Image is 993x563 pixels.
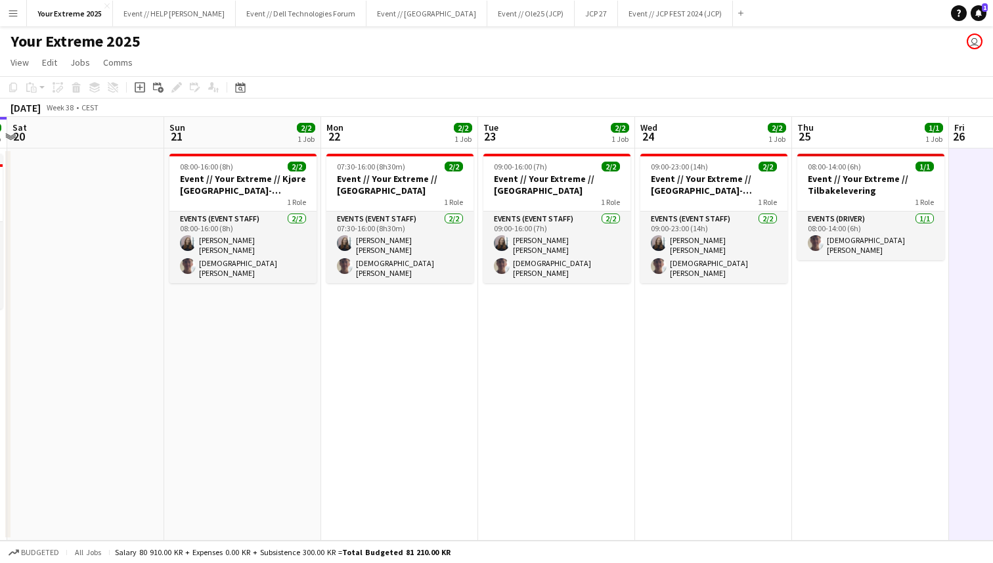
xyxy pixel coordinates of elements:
h3: Event // Your Extreme // Kjøre [GEOGRAPHIC_DATA]-[GEOGRAPHIC_DATA] [169,173,317,196]
div: 1 Job [768,134,785,144]
h3: Event // Your Extreme // [GEOGRAPHIC_DATA] [483,173,630,196]
div: 1 Job [454,134,472,144]
app-card-role: Events (Driver)1/108:00-14:00 (6h)[DEMOGRAPHIC_DATA][PERSON_NAME] [797,212,944,260]
span: Sat [12,122,27,133]
span: Tue [483,122,498,133]
h1: Your Extreme 2025 [11,32,141,51]
span: View [11,56,29,68]
span: Fri [954,122,965,133]
a: Edit [37,54,62,71]
a: Comms [98,54,138,71]
span: 2/2 [611,123,629,133]
span: 1/1 [916,162,934,171]
span: 2/2 [602,162,620,171]
span: 1 Role [601,197,620,207]
button: Event // HELP [PERSON_NAME] [113,1,236,26]
span: 22 [324,129,343,144]
span: All jobs [72,547,104,557]
button: Your Extreme 2025 [27,1,113,26]
span: 2/2 [445,162,463,171]
span: Mon [326,122,343,133]
span: 08:00-16:00 (8h) [180,162,233,171]
div: CEST [81,102,99,112]
app-job-card: 09:00-23:00 (14h)2/2Event // Your Extreme // [GEOGRAPHIC_DATA]-[GEOGRAPHIC_DATA]1 RoleEvents (Eve... [640,154,787,283]
button: Budgeted [7,545,61,560]
span: Comms [103,56,133,68]
button: JCP 27 [575,1,618,26]
span: Budgeted [21,548,59,557]
span: 23 [481,129,498,144]
h3: Event // Your Extreme // [GEOGRAPHIC_DATA]-[GEOGRAPHIC_DATA] [640,173,787,196]
span: 2/2 [454,123,472,133]
a: View [5,54,34,71]
app-card-role: Events (Event Staff)2/209:00-23:00 (14h)[PERSON_NAME] [PERSON_NAME][DEMOGRAPHIC_DATA][PERSON_NAME] [640,212,787,283]
span: 1 Role [915,197,934,207]
span: 2/2 [288,162,306,171]
app-job-card: 08:00-14:00 (6h)1/1Event // Your Extreme // Tilbakelevering1 RoleEvents (Driver)1/108:00-14:00 (6... [797,154,944,260]
span: 2/2 [297,123,315,133]
span: Wed [640,122,657,133]
span: 2/2 [759,162,777,171]
span: 09:00-23:00 (14h) [651,162,708,171]
a: 1 [971,5,986,21]
div: 1 Job [611,134,629,144]
div: 1 Job [925,134,942,144]
span: 26 [952,129,965,144]
div: 1 Job [298,134,315,144]
span: 09:00-16:00 (7h) [494,162,547,171]
h3: Event // Your Extreme // Tilbakelevering [797,173,944,196]
span: 2/2 [768,123,786,133]
span: Week 38 [43,102,76,112]
div: [DATE] [11,101,41,114]
app-user-avatar: Lars Songe [967,34,982,49]
span: 1 Role [758,197,777,207]
span: 08:00-14:00 (6h) [808,162,861,171]
button: Event // [GEOGRAPHIC_DATA] [366,1,487,26]
span: Sun [169,122,185,133]
span: Thu [797,122,814,133]
span: Edit [42,56,57,68]
app-job-card: 08:00-16:00 (8h)2/2Event // Your Extreme // Kjøre [GEOGRAPHIC_DATA]-[GEOGRAPHIC_DATA]1 RoleEvents... [169,154,317,283]
app-card-role: Events (Event Staff)2/208:00-16:00 (8h)[PERSON_NAME] [PERSON_NAME][DEMOGRAPHIC_DATA][PERSON_NAME] [169,212,317,283]
div: Salary 80 910.00 KR + Expenses 0.00 KR + Subsistence 300.00 KR = [115,547,451,557]
span: 25 [795,129,814,144]
span: 1 Role [444,197,463,207]
span: 20 [11,129,27,144]
app-card-role: Events (Event Staff)2/207:30-16:00 (8h30m)[PERSON_NAME] [PERSON_NAME][DEMOGRAPHIC_DATA][PERSON_NAME] [326,212,474,283]
button: Event // JCP FEST 2024 (JCP) [618,1,733,26]
span: Total Budgeted 81 210.00 KR [342,547,451,557]
span: Jobs [70,56,90,68]
h3: Event // Your Extreme // [GEOGRAPHIC_DATA] [326,173,474,196]
span: 24 [638,129,657,144]
app-job-card: 07:30-16:00 (8h30m)2/2Event // Your Extreme // [GEOGRAPHIC_DATA]1 RoleEvents (Event Staff)2/207:3... [326,154,474,283]
span: 1 Role [287,197,306,207]
span: 21 [167,129,185,144]
a: Jobs [65,54,95,71]
span: 07:30-16:00 (8h30m) [337,162,405,171]
span: 1 [982,3,988,12]
app-job-card: 09:00-16:00 (7h)2/2Event // Your Extreme // [GEOGRAPHIC_DATA]1 RoleEvents (Event Staff)2/209:00-1... [483,154,630,283]
span: 1/1 [925,123,943,133]
app-card-role: Events (Event Staff)2/209:00-16:00 (7h)[PERSON_NAME] [PERSON_NAME][DEMOGRAPHIC_DATA][PERSON_NAME] [483,212,630,283]
button: Event // Dell Technologies Forum [236,1,366,26]
button: Event // Ole25 (JCP) [487,1,575,26]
